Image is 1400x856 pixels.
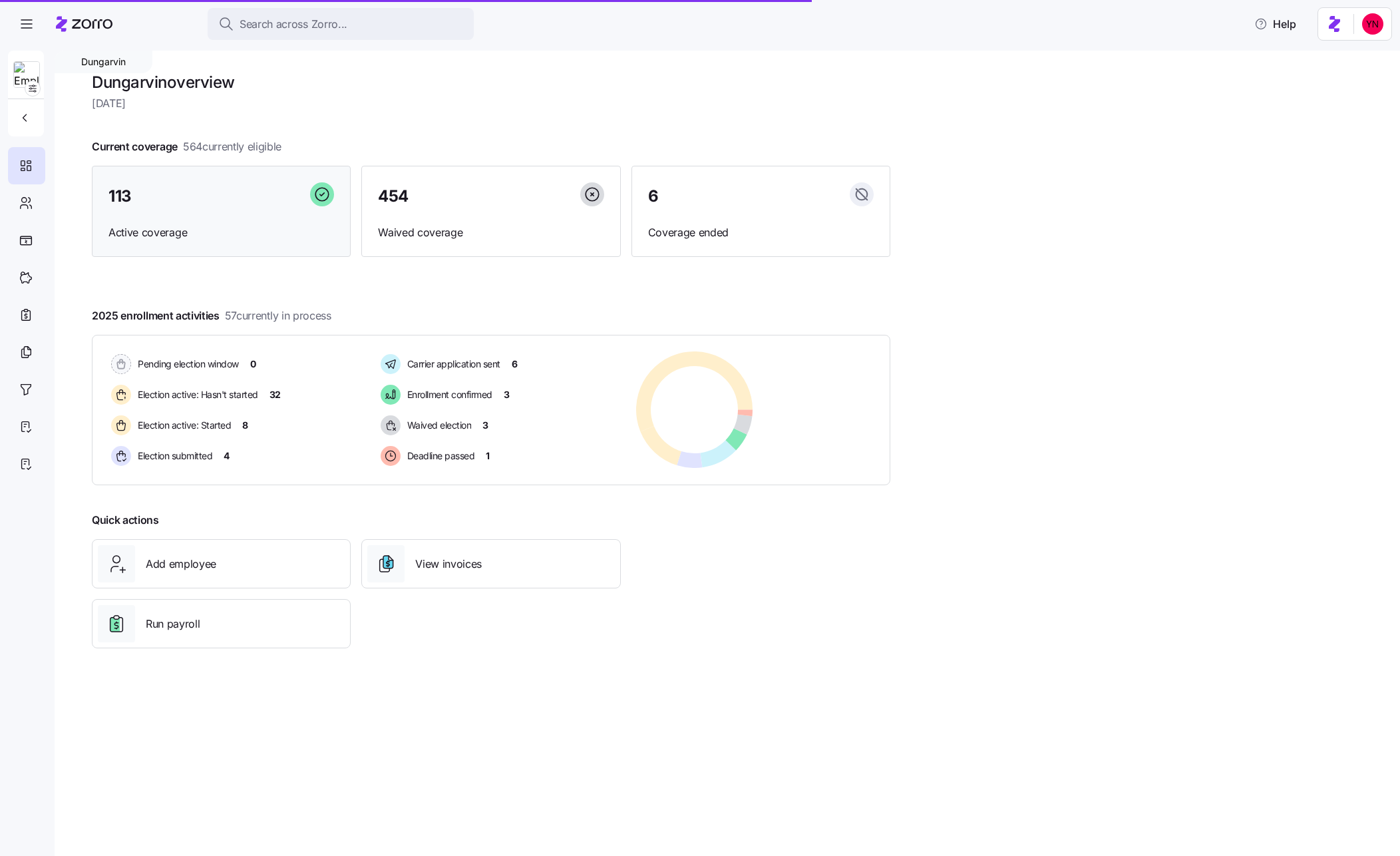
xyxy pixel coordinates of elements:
[378,188,409,204] span: 454
[134,388,258,401] span: Election active: Hasn't started
[92,72,890,93] h1: Dungarvin overview
[134,357,239,371] span: Pending election window
[415,556,482,572] span: View invoices
[92,512,159,529] span: Quick actions
[108,224,334,241] span: Active coverage
[134,449,212,463] span: Election submitted
[1362,13,1383,35] img: 113f96d2b49c10db4a30150f42351c8a
[108,188,132,204] span: 113
[183,138,281,155] span: 564 currently eligible
[225,308,331,324] span: 57 currently in process
[92,308,331,324] span: 2025 enrollment activities
[482,419,488,432] span: 3
[486,449,490,463] span: 1
[403,419,472,432] span: Waived election
[504,388,510,401] span: 3
[242,419,248,432] span: 8
[648,188,659,204] span: 6
[648,224,874,241] span: Coverage ended
[378,224,604,241] span: Waived coverage
[224,449,230,463] span: 4
[403,388,492,401] span: Enrollment confirmed
[403,449,475,463] span: Deadline passed
[146,556,216,572] span: Add employee
[14,62,39,89] img: Employer logo
[134,419,231,432] span: Election active: Started
[1254,16,1296,32] span: Help
[512,357,518,371] span: 6
[146,616,200,632] span: Run payroll
[1244,11,1307,37] button: Help
[269,388,281,401] span: 32
[240,16,347,33] span: Search across Zorro...
[92,138,281,155] span: Current coverage
[55,51,152,73] div: Dungarvin
[403,357,500,371] span: Carrier application sent
[250,357,256,371] span: 0
[208,8,474,40] button: Search across Zorro...
[92,95,890,112] span: [DATE]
